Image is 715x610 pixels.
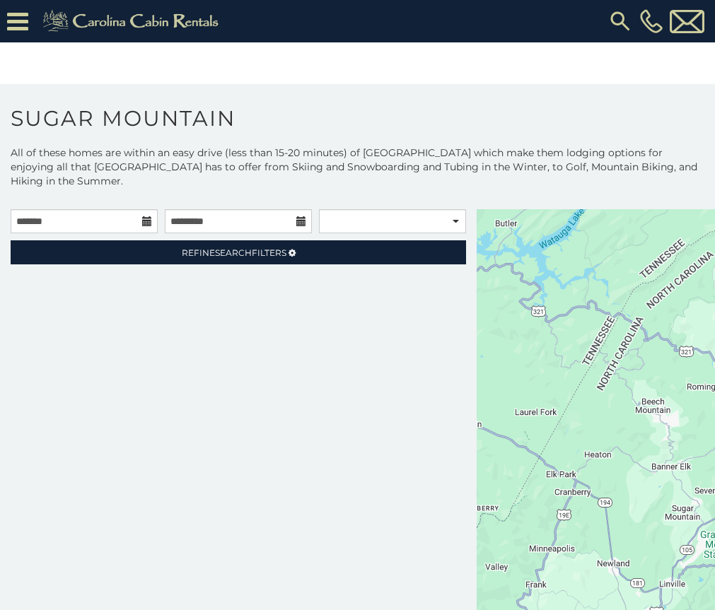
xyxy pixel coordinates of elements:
img: search-regular.svg [608,8,633,34]
span: Search [215,247,252,258]
img: Khaki-logo.png [35,7,231,35]
span: Refine Filters [182,247,286,258]
a: [PHONE_NUMBER] [636,9,666,33]
a: RefineSearchFilters [11,240,466,264]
